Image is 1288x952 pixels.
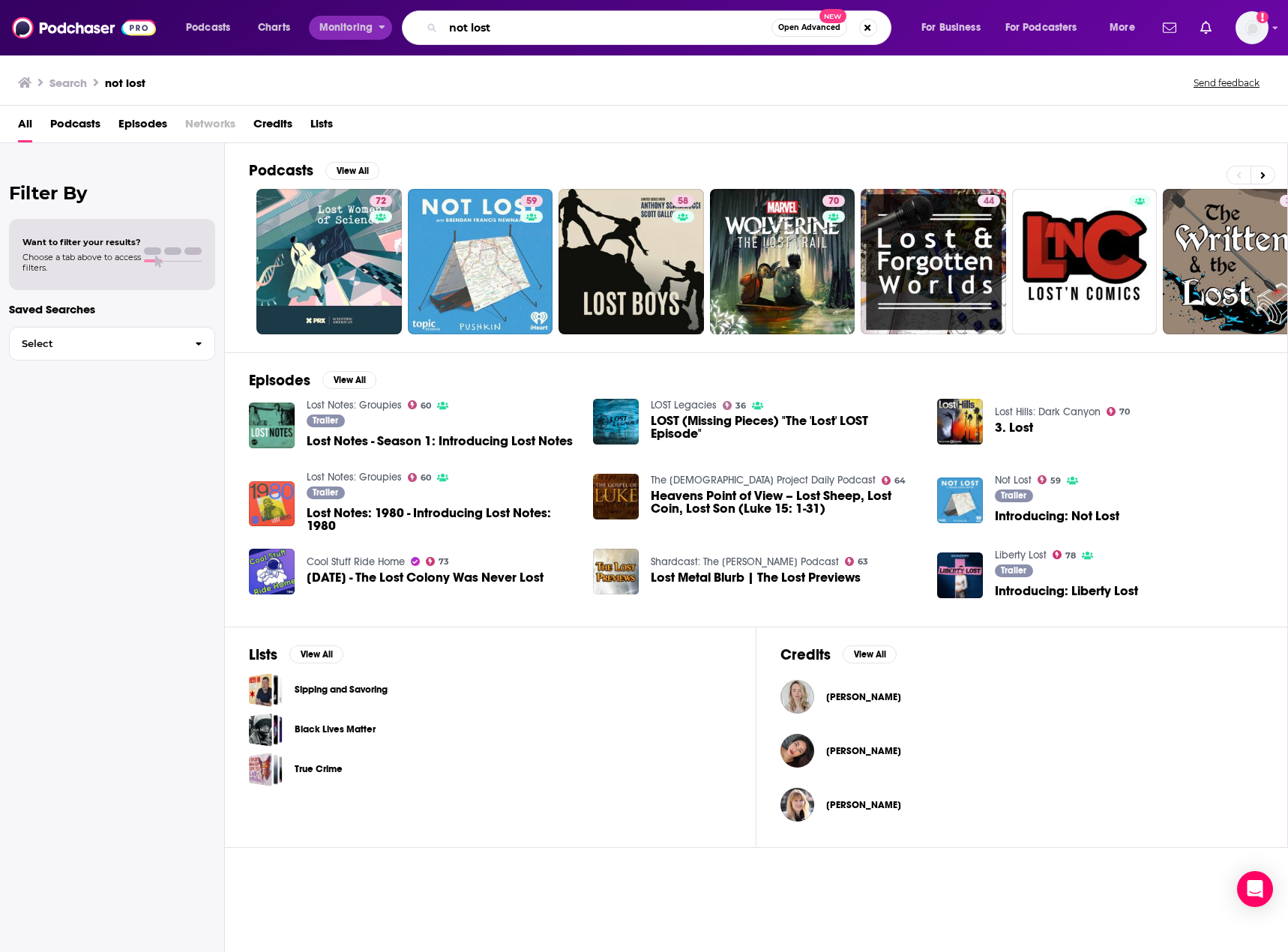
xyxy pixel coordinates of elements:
img: User Profile [1236,11,1269,44]
a: 59 [520,195,543,207]
a: Lost Notes: 1980 - Introducing Lost Notes: 1980 [307,507,575,532]
a: Black Lives Matter [249,713,283,747]
a: Credits [253,112,292,142]
span: Want to filter your results? [22,237,141,247]
a: Tue. 08/18 - The Lost Colony Was Never Lost [249,549,295,594]
span: 63 [858,558,868,565]
a: Amanda Petrusich [826,799,901,811]
h2: Podcasts [249,161,313,180]
button: View All [322,371,376,389]
a: Podcasts [50,112,100,142]
h2: Lists [249,645,277,664]
span: 70 [828,194,839,209]
a: All [18,112,32,142]
span: Trailer [313,488,338,497]
a: Lost Metal Blurb | The Lost Previews [593,549,639,594]
a: 70 [710,189,855,334]
span: More [1110,17,1135,38]
a: Sipping and Savoring [295,681,388,698]
span: LOST (Missing Pieces) "The 'Lost' LOST Episode" [651,415,919,440]
span: Monitoring [319,17,373,38]
a: Lists [310,112,333,142]
a: 60 [408,473,432,482]
span: 70 [1119,409,1130,415]
h3: not lost [105,76,145,90]
img: Heavens Point of View – Lost Sheep, Lost Coin, Lost Son (Luke 15: 1-31) [593,474,639,519]
a: LOST Legacies [651,399,717,412]
span: Podcasts [186,17,230,38]
span: 3. Lost [995,421,1033,434]
a: 60 [408,400,432,409]
a: Grace Hawkins [826,691,901,703]
a: CreditsView All [780,645,897,664]
a: Not Lost [995,474,1032,486]
span: 60 [421,475,431,481]
img: Amanda Petrusich [780,788,814,822]
img: Lost Notes: 1980 - Introducing Lost Notes: 1980 [249,481,295,527]
img: 3. Lost [937,399,983,445]
a: 58 [559,189,704,334]
a: Introducing: Liberty Lost [937,552,983,598]
a: Podchaser - Follow, Share and Rate Podcasts [12,13,156,42]
span: 58 [678,194,688,209]
a: Heavens Point of View – Lost Sheep, Lost Coin, Lost Son (Luke 15: 1-31) [651,489,919,515]
button: Select [9,327,215,361]
span: 78 [1065,552,1076,559]
a: Show notifications dropdown [1194,15,1218,40]
a: Lost Notes - Season 1: Introducing Lost Notes [307,435,573,448]
a: Lost Notes: Groupies [307,471,402,483]
span: 72 [376,194,386,209]
a: Lost Notes: Groupies [307,399,402,412]
span: 44 [984,194,994,209]
a: ListsView All [249,645,343,664]
a: 70 [1107,407,1131,416]
span: 59 [1050,477,1061,484]
a: Lost Hills: Dark Canyon [995,406,1101,418]
button: Send feedback [1189,76,1264,89]
a: 59 [408,189,553,334]
a: 63 [845,557,869,566]
a: LOST (Missing Pieces) "The 'Lost' LOST Episode" [593,399,639,445]
a: Introducing: Not Lost [995,510,1119,522]
button: Jess L. TongJess L. Tong [780,727,1263,775]
a: 58 [672,195,694,207]
h3: Search [49,76,87,90]
a: True Crime [249,753,283,786]
a: Sipping and Savoring [249,673,283,707]
a: PodcastsView All [249,161,379,180]
button: View All [843,645,897,663]
button: Open AdvancedNew [771,19,847,37]
a: Tue. 08/18 - The Lost Colony Was Never Lost [307,571,544,584]
a: Black Lives Matter [295,721,376,738]
span: Episodes [118,112,167,142]
button: open menu [309,16,392,40]
button: View All [289,645,343,663]
span: Logged in as kathrynwhite [1236,11,1269,44]
span: 60 [421,403,431,409]
a: 78 [1053,550,1077,559]
a: Shardcast: The Brandon Sanderson Podcast [651,555,839,568]
span: [PERSON_NAME] [826,691,901,703]
a: True Crime [295,761,343,777]
a: 59 [1038,475,1062,484]
a: Introducing: Liberty Lost [995,585,1138,597]
h2: Filter By [9,182,215,204]
span: 36 [735,403,746,409]
span: Trailer [313,416,338,425]
h2: Credits [780,645,831,664]
a: 44 [861,189,1006,334]
span: Networks [185,112,235,142]
button: open menu [911,16,999,40]
img: Lost Notes - Season 1: Introducing Lost Notes [249,403,295,448]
